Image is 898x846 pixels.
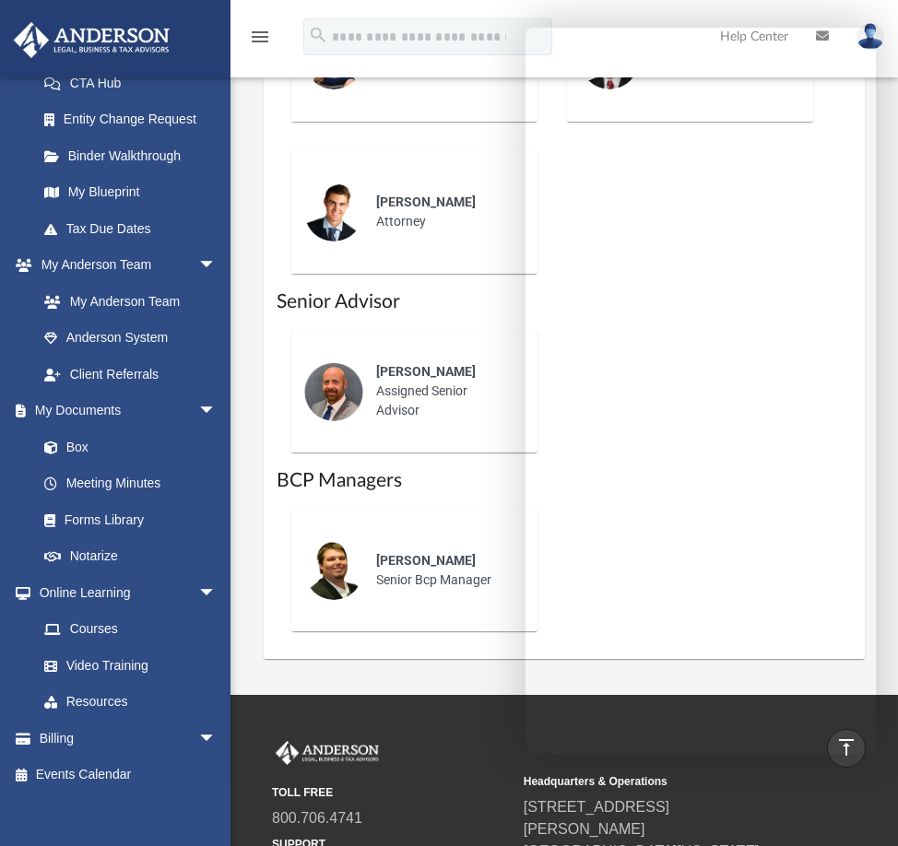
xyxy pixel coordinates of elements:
a: [STREET_ADDRESS][PERSON_NAME] [524,799,669,837]
a: Binder Walkthrough [26,137,244,174]
a: My Documentsarrow_drop_down [13,393,235,429]
div: Senior Bcp Manager [363,538,525,603]
a: Events Calendar [13,757,244,793]
img: User Pic [857,23,884,50]
small: Headquarters & Operations [524,773,762,790]
a: Client Referrals [26,356,235,393]
a: CTA Hub [26,65,244,101]
a: Resources [26,684,235,721]
a: Anderson System [26,320,235,357]
img: thumbnail [304,362,363,421]
small: TOLL FREE [272,784,511,801]
a: Courses [26,611,235,648]
a: Billingarrow_drop_down [13,720,244,757]
a: Box [26,429,226,465]
a: My Anderson Teamarrow_drop_down [13,247,235,284]
span: [PERSON_NAME] [376,364,476,379]
a: Tax Due Dates [26,210,244,247]
img: Anderson Advisors Platinum Portal [8,22,175,58]
div: Assigned Senior Advisor [363,349,525,433]
span: [PERSON_NAME] [376,194,476,209]
h1: Senior Advisor [277,288,852,315]
a: My Anderson Team [26,283,226,320]
span: arrow_drop_down [198,247,235,285]
a: Video Training [26,647,226,684]
i: search [308,25,328,45]
img: thumbnail [304,541,363,600]
span: arrow_drop_down [198,720,235,758]
i: menu [249,26,271,48]
iframe: Chat Window [526,28,876,754]
img: Anderson Advisors Platinum Portal [272,741,383,765]
img: thumbnail [304,182,363,241]
a: Online Learningarrow_drop_down [13,574,235,611]
h1: BCP Managers [277,467,852,494]
a: Forms Library [26,501,226,538]
a: Entity Change Request [26,101,244,138]
span: arrow_drop_down [198,393,235,430]
span: arrow_drop_down [198,574,235,612]
div: Attorney [363,180,525,244]
span: [PERSON_NAME] [376,553,476,568]
a: Meeting Minutes [26,465,235,502]
a: Notarize [26,538,235,575]
a: 800.706.4741 [272,810,362,826]
a: My Blueprint [26,174,235,211]
a: menu [249,35,271,48]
